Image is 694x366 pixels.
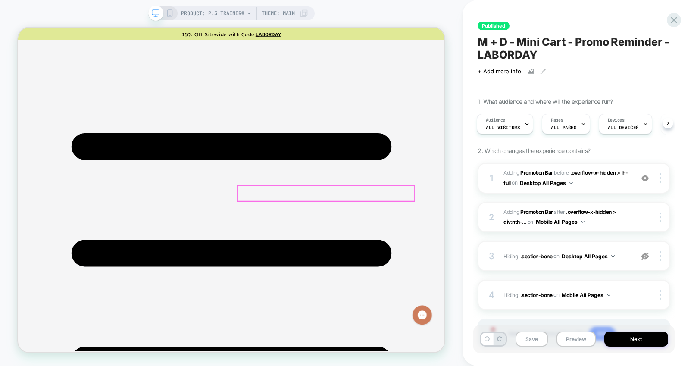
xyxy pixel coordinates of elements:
u: ABORDAY [321,5,350,13]
span: BEFORE [554,169,569,176]
span: Adding [503,169,553,176]
img: crossed eye [641,175,649,182]
span: on [528,217,533,227]
span: .overflow-x-hidden > div:nth-... [503,209,616,225]
button: Mobile All Pages [562,290,610,300]
button: Desktop All Pages [520,178,573,188]
img: down arrow [569,182,573,184]
img: down arrow [607,294,610,296]
img: eye [641,253,649,260]
span: Hiding : [503,290,629,300]
span: on [512,178,517,188]
img: close [660,290,661,300]
span: .section-bone [520,291,553,298]
button: Save [516,332,547,347]
span: : [315,5,317,13]
button: Preview [556,332,596,347]
div: 4 [487,287,496,303]
img: close [660,251,661,261]
a: L [317,5,321,13]
button: Desktop All Pages [562,251,615,262]
span: 15% Off Sitewide with Code [219,5,315,13]
span: .section-bone [520,253,553,259]
button: Open gorgias live chat [4,3,30,29]
span: on [553,251,559,261]
div: 3 [487,248,496,264]
span: Devices [608,117,625,123]
span: 2. Which changes the experience contains? [478,147,590,154]
span: Adding [503,209,553,215]
span: on [553,290,559,300]
img: down arrow [611,255,615,257]
span: ALL DEVICES [608,125,639,131]
span: + Add more info [478,68,521,75]
img: close [660,213,661,222]
span: All Visitors [486,125,520,131]
span: M + D - Mini Cart - Promo Reminder - LABORDAY [478,35,670,61]
span: Published [478,22,510,30]
span: Theme: MAIN [262,6,295,20]
button: Mobile All Pages [536,216,585,227]
span: Pages [551,117,563,123]
b: Promotion Bar [520,169,553,176]
span: AFTER [554,209,565,215]
div: 2 [487,210,496,225]
img: close [660,173,661,183]
span: ALL PAGES [551,125,576,131]
span: PRODUCT: P.3 Trainer® [181,6,244,20]
b: Promotion Bar [520,209,553,215]
span: Audience [486,117,505,123]
img: down arrow [581,221,585,223]
span: 1. What audience and where will the experience run? [478,98,613,105]
button: Next [604,332,668,347]
div: 1 [487,170,496,186]
span: Hiding : [503,251,629,262]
